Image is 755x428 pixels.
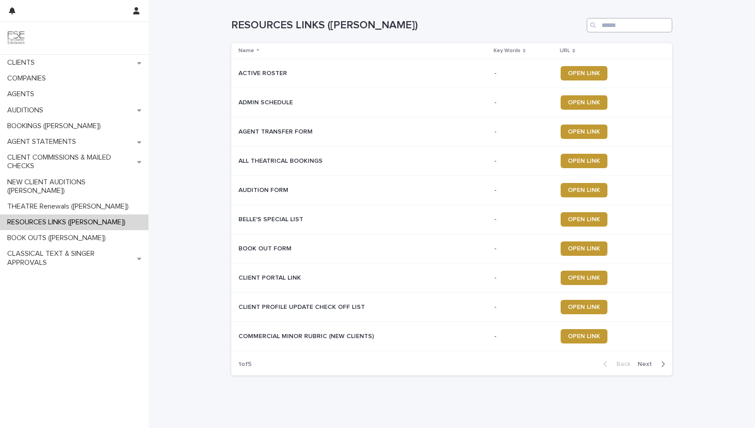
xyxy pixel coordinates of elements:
h1: RESOURCES LINKS ([PERSON_NAME]) [231,19,583,32]
p: - [494,274,554,282]
tr: BELLE'S SPECIAL LISTBELLE'S SPECIAL LIST -OPEN LINK [231,205,672,234]
a: OPEN LINK [561,154,607,168]
p: Key Words [494,46,521,56]
p: - [494,187,554,194]
a: OPEN LINK [561,212,607,227]
p: AUDITION FORM [238,185,290,194]
p: CLASSICAL TEXT & SINGER APPROVALS [4,250,137,267]
a: OPEN LINK [561,125,607,139]
span: OPEN LINK [568,245,600,252]
p: CLIENT COMMISSIONS & MAILED CHECKS [4,153,137,170]
span: OPEN LINK [568,216,600,223]
a: OPEN LINK [561,329,607,343]
p: - [494,128,554,136]
tr: CLIENT PROFILE UPDATE CHECK OFF LISTCLIENT PROFILE UPDATE CHECK OFF LIST -OPEN LINK [231,293,672,322]
span: OPEN LINK [568,129,600,135]
span: OPEN LINK [568,187,600,193]
p: BOOK OUT FORM [238,243,293,253]
span: OPEN LINK [568,99,600,106]
p: URL [560,46,570,56]
p: - [494,70,554,77]
input: Search [587,18,672,32]
tr: ACTIVE ROSTERACTIVE ROSTER -OPEN LINK [231,59,672,88]
p: NEW CLIENT AUDITIONS ([PERSON_NAME]) [4,178,148,195]
span: OPEN LINK [568,333,600,339]
p: CLIENTS [4,58,42,67]
span: Next [638,361,657,367]
a: OPEN LINK [561,271,607,285]
span: OPEN LINK [568,304,600,310]
p: CLIENT PORTAL LINK [238,272,303,282]
img: 9JgRvJ3ETPGCJDhvPVA5 [7,29,25,47]
p: AGENTS [4,90,41,98]
p: THEATRE Renewals ([PERSON_NAME]) [4,202,136,211]
a: OPEN LINK [561,66,607,80]
a: OPEN LINK [561,95,607,110]
tr: AGENT TRANSFER FORMAGENT TRANSFER FORM -OPEN LINK [231,117,672,147]
p: AUDITIONS [4,106,50,115]
p: - [494,157,554,165]
p: ALL THEATRICAL BOOKINGS [238,156,324,165]
a: OPEN LINK [561,183,607,197]
p: BELLE'S SPECIAL LIST [238,214,305,223]
a: OPEN LINK [561,300,607,314]
tr: ADMIN SCHEDULEADMIN SCHEDULE -OPEN LINK [231,88,672,117]
p: RESOURCES LINKS ([PERSON_NAME]) [4,218,133,227]
p: AGENT STATEMENTS [4,138,83,146]
span: Back [611,361,630,367]
span: OPEN LINK [568,158,600,164]
span: OPEN LINK [568,70,600,76]
tr: COMMERCIAL MINOR RUBRIC (NEW CLIENTS)COMMERCIAL MINOR RUBRIC (NEW CLIENTS) -OPEN LINK [231,322,672,351]
p: COMMERCIAL MINOR RUBRIC (NEW CLIENTS) [238,331,376,340]
p: - [494,245,554,253]
p: ADMIN SCHEDULE [238,97,295,107]
span: OPEN LINK [568,275,600,281]
p: - [494,99,554,107]
p: - [494,333,554,340]
p: AGENT TRANSFER FORM [238,126,315,136]
p: 1 of 5 [231,353,259,375]
p: - [494,303,554,311]
p: ACTIVE ROSTER [238,68,289,77]
p: BOOK OUTS ([PERSON_NAME]) [4,234,113,242]
p: Name [238,46,254,56]
button: Back [596,360,634,368]
p: COMPANIES [4,74,53,83]
p: BOOKINGS ([PERSON_NAME]) [4,122,108,130]
p: - [494,216,554,223]
tr: CLIENT PORTAL LINKCLIENT PORTAL LINK -OPEN LINK [231,263,672,293]
tr: ALL THEATRICAL BOOKINGSALL THEATRICAL BOOKINGS -OPEN LINK [231,147,672,176]
p: CLIENT PROFILE UPDATE CHECK OFF LIST [238,302,367,311]
tr: BOOK OUT FORMBOOK OUT FORM -OPEN LINK [231,234,672,263]
tr: AUDITION FORMAUDITION FORM -OPEN LINK [231,176,672,205]
a: OPEN LINK [561,241,607,256]
button: Next [634,360,672,368]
